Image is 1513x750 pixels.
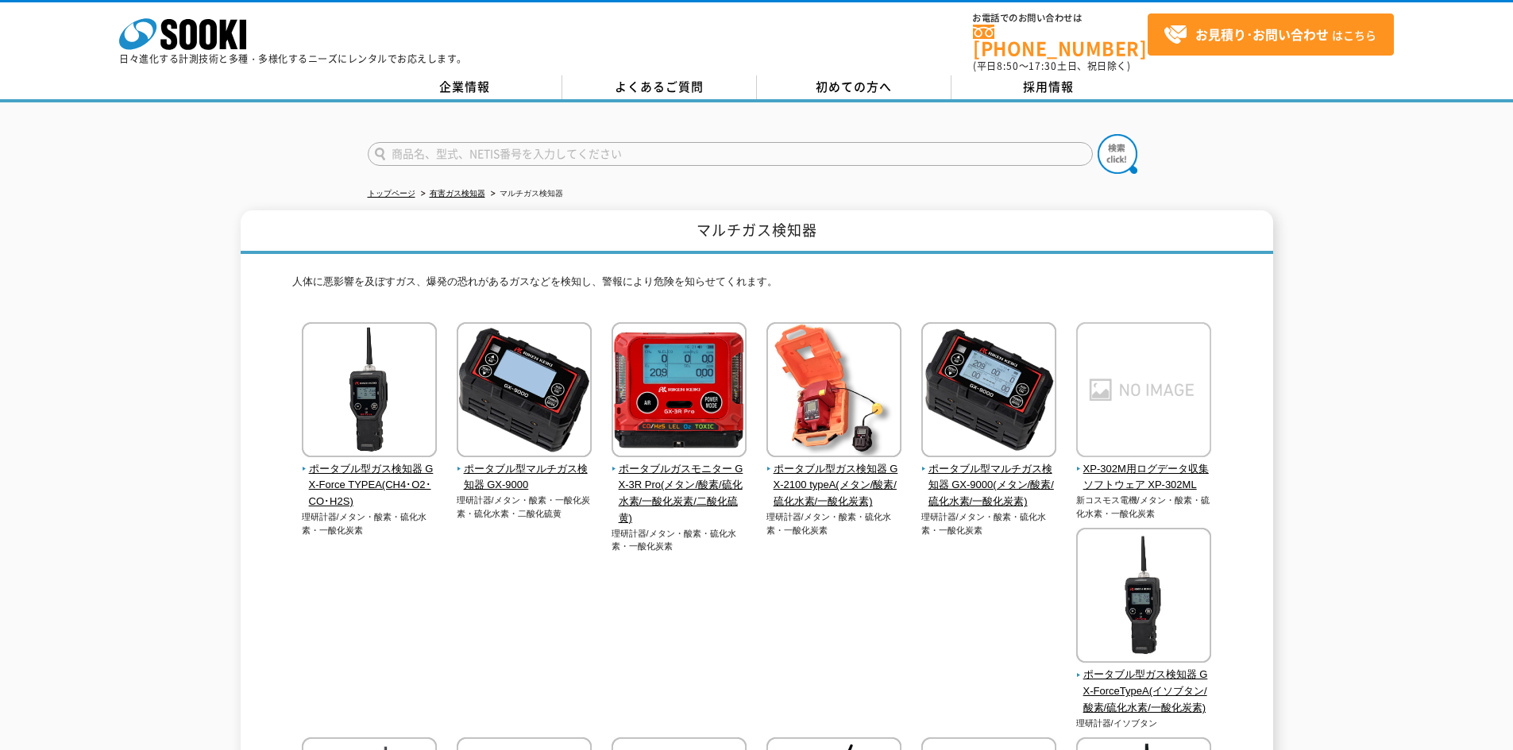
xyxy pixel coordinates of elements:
[457,461,592,494] span: ポータブル型マルチガス検知器 GX-9000
[1029,59,1057,73] span: 17:30
[816,78,892,95] span: 初めての方へ
[1076,667,1212,716] span: ポータブル型ガス検知器 GX-ForceTypeA(イソブタン/酸素/硫化水素/一酸化炭素)
[766,461,902,510] span: ポータブル型ガス検知器 GX-2100 typeA(メタン/酸素/硫化水素/一酸化炭素)
[1076,322,1211,461] img: XP-302M用ログデータ収集ソフトウェア XP-302ML
[368,142,1093,166] input: 商品名、型式、NETIS番号を入力してください
[1098,134,1137,174] img: btn_search.png
[1195,25,1329,44] strong: お見積り･お問い合わせ
[1076,446,1212,494] a: XP-302M用ログデータ収集ソフトウェア XP-302ML
[368,75,562,99] a: 企業情報
[488,186,563,202] li: マルチガス検知器
[612,322,747,461] img: ポータブルガスモニター GX-3R Pro(メタン/酸素/硫化水素/一酸化炭素/二酸化硫黄)
[302,446,438,510] a: ポータブル型ガス検知器 GX-Force TYPEA(CH4･O2･CO･H2S)
[241,210,1273,254] h1: マルチガス検知器
[562,75,757,99] a: よくあるご質問
[766,446,902,510] a: ポータブル型ガス検知器 GX-2100 typeA(メタン/酸素/硫化水素/一酸化炭素)
[766,322,901,461] img: ポータブル型ガス検知器 GX-2100 typeA(メタン/酸素/硫化水素/一酸化炭素)
[973,59,1130,73] span: (平日 ～ 土日、祝日除く)
[457,446,592,494] a: ポータブル型マルチガス検知器 GX-9000
[1164,23,1376,47] span: はこちら
[302,322,437,461] img: ポータブル型ガス検知器 GX-Force TYPEA(CH4･O2･CO･H2S)
[921,461,1057,510] span: ポータブル型マルチガス検知器 GX-9000(メタン/酸素/硫化水素/一酸化炭素)
[457,494,592,520] p: 理研計器/メタン・酸素・一酸化炭素・硫化水素・二酸化硫黄
[1076,717,1212,730] p: 理研計器/イソブタン
[921,446,1057,510] a: ポータブル型マルチガス検知器 GX-9000(メタン/酸素/硫化水素/一酸化炭素)
[302,461,438,510] span: ポータブル型ガス検知器 GX-Force TYPEA(CH4･O2･CO･H2S)
[612,461,747,527] span: ポータブルガスモニター GX-3R Pro(メタン/酸素/硫化水素/一酸化炭素/二酸化硫黄)
[951,75,1146,99] a: 採用情報
[997,59,1019,73] span: 8:50
[973,25,1148,57] a: [PHONE_NUMBER]
[1076,461,1212,494] span: XP-302M用ログデータ収集ソフトウェア XP-302ML
[757,75,951,99] a: 初めての方へ
[612,527,747,553] p: 理研計器/メタン・酸素・硫化水素・一酸化炭素
[921,510,1057,537] p: 理研計器/メタン・酸素・硫化水素・一酸化炭素
[766,510,902,537] p: 理研計器/メタン・酸素・硫化水素・一酸化炭素
[1148,13,1394,56] a: お見積り･お問い合わせはこちら
[430,189,485,198] a: 有害ガス検知器
[612,446,747,527] a: ポータブルガスモニター GX-3R Pro(メタン/酸素/硫化水素/一酸化炭素/二酸化硫黄)
[1076,494,1212,520] p: 新コスモス電機/メタン・酸素・硫化水素・一酸化炭素
[302,510,438,537] p: 理研計器/メタン・酸素・硫化水素・一酸化炭素
[1076,528,1211,667] img: ポータブル型ガス検知器 GX-ForceTypeA(イソブタン/酸素/硫化水素/一酸化炭素)
[457,322,592,461] img: ポータブル型マルチガス検知器 GX-9000
[973,13,1148,23] span: お電話でのお問い合わせは
[119,54,467,63] p: 日々進化する計測技術と多種・多様化するニーズにレンタルでお応えします。
[368,189,415,198] a: トップページ
[921,322,1056,461] img: ポータブル型マルチガス検知器 GX-9000(メタン/酸素/硫化水素/一酸化炭素)
[1076,652,1212,717] a: ポータブル型ガス検知器 GX-ForceTypeA(イソブタン/酸素/硫化水素/一酸化炭素)
[292,274,1222,298] p: 人体に悪影響を及ぼすガス、爆発の恐れがあるガスなどを検知し、警報により危険を知らせてくれます。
